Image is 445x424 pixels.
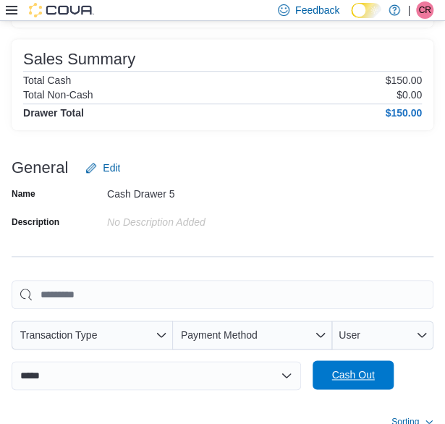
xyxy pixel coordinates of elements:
[332,321,433,349] button: User
[107,211,301,228] div: No Description added
[173,321,333,349] button: Payment Method
[20,329,98,341] span: Transaction Type
[181,329,258,341] span: Payment Method
[12,216,59,228] label: Description
[339,329,360,341] span: User
[351,3,381,18] input: Dark Mode
[23,107,84,119] h4: Drawer Total
[385,107,422,119] h4: $150.00
[397,89,422,101] p: $0.00
[313,360,394,389] button: Cash Out
[29,3,94,17] img: Cova
[351,18,352,19] span: Dark Mode
[416,1,433,19] div: Carey Risman
[103,161,120,175] span: Edit
[12,159,68,177] h3: General
[107,182,301,200] div: Cash Drawer 5
[12,280,433,309] input: This is a search bar. As you type, the results lower in the page will automatically filter.
[407,1,410,19] p: |
[295,3,339,17] span: Feedback
[23,89,93,101] h6: Total Non-Cash
[23,51,135,68] h3: Sales Summary
[12,321,173,349] button: Transaction Type
[418,1,431,19] span: CR
[80,153,126,182] button: Edit
[385,75,422,86] p: $150.00
[331,368,374,382] span: Cash Out
[23,75,71,86] h6: Total Cash
[12,188,35,200] label: Name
